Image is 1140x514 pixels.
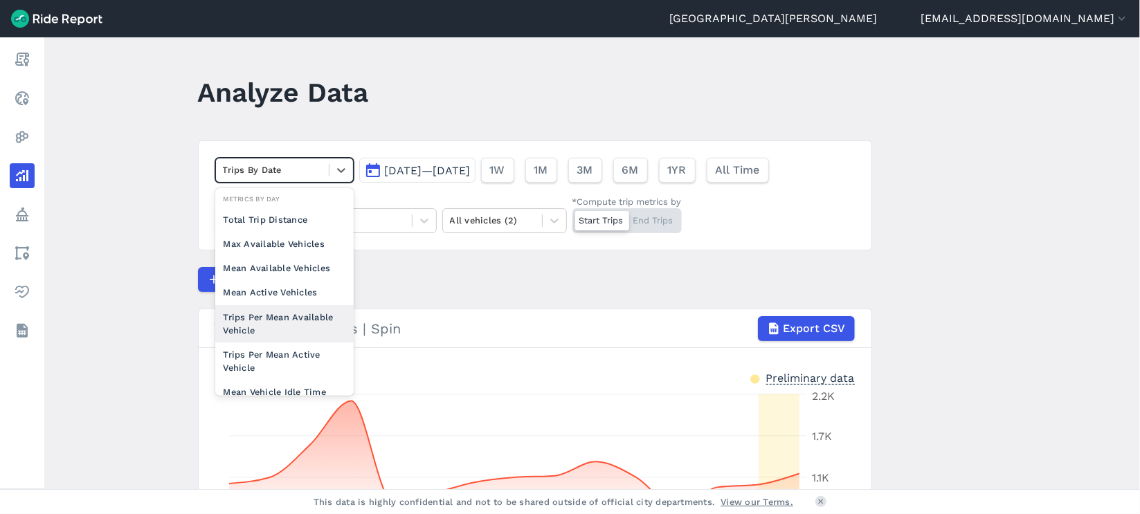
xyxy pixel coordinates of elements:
[812,471,829,484] tspan: 1.1K
[10,47,35,72] a: Report
[481,158,514,183] button: 1W
[812,430,832,443] tspan: 1.7K
[359,158,476,183] button: [DATE]—[DATE]
[215,342,354,380] div: Trips Per Mean Active Vehicle
[215,305,354,342] div: Trips Per Mean Available Vehicle
[215,256,354,280] div: Mean Available Vehicles
[198,267,325,292] button: Compare Metrics
[215,232,354,256] div: Max Available Vehicles
[10,163,35,188] a: Analyze
[577,162,593,178] span: 3M
[215,380,354,404] div: Mean Vehicle Idle Time
[215,192,354,205] div: Metrics By Day
[11,10,102,28] img: Ride Report
[622,162,639,178] span: 6M
[716,162,760,178] span: All Time
[215,316,855,341] div: Trips By Date | Starts | Spin
[534,162,548,178] span: 1M
[572,195,682,208] div: *Compute trip metrics by
[784,320,846,337] span: Export CSV
[812,389,835,403] tspan: 2.2K
[525,158,557,183] button: 1M
[921,10,1129,27] button: [EMAIL_ADDRESS][DOMAIN_NAME]
[766,370,855,385] div: Preliminary data
[613,158,648,183] button: 6M
[215,280,354,304] div: Mean Active Vehicles
[721,495,794,508] a: View our Terms.
[758,316,855,341] button: Export CSV
[707,158,769,183] button: All Time
[10,241,35,266] a: Areas
[385,164,471,177] span: [DATE]—[DATE]
[659,158,696,183] button: 1YR
[10,86,35,111] a: Realtime
[215,208,354,232] div: Total Trip Distance
[10,125,35,149] a: Heatmaps
[10,318,35,343] a: Datasets
[10,202,35,227] a: Policy
[669,10,877,27] a: [GEOGRAPHIC_DATA][PERSON_NAME]
[10,279,35,304] a: Health
[568,158,602,183] button: 3M
[198,73,369,111] h1: Analyze Data
[668,162,687,178] span: 1YR
[490,162,505,178] span: 1W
